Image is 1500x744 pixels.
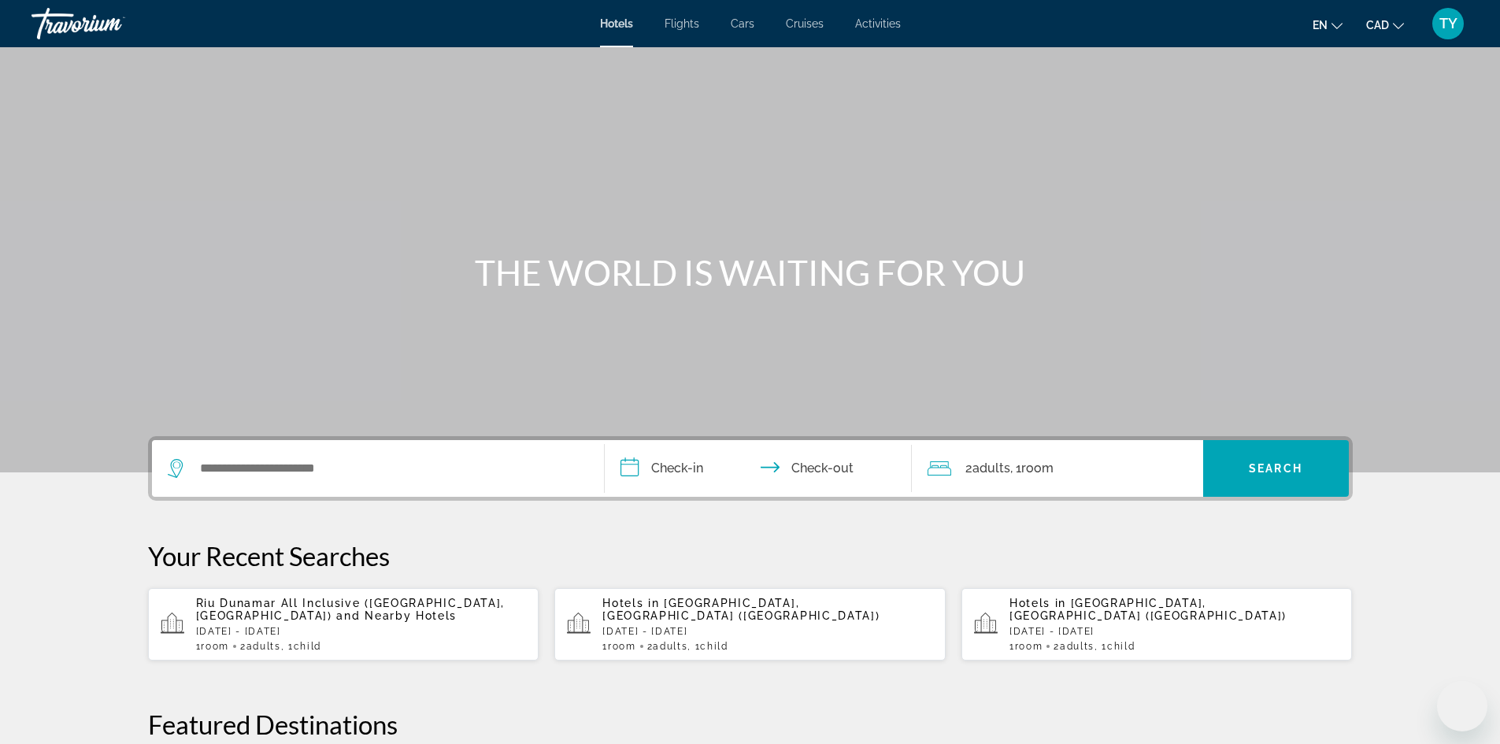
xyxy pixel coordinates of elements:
[1094,641,1135,652] span: , 1
[152,440,1349,497] div: Search widget
[1021,461,1054,476] span: Room
[1009,641,1043,652] span: 1
[1060,641,1094,652] span: Adults
[602,641,635,652] span: 1
[1009,626,1340,637] p: [DATE] - [DATE]
[1313,13,1343,36] button: Change language
[1428,7,1469,40] button: User Menu
[687,641,728,652] span: , 1
[1015,641,1043,652] span: Room
[786,17,824,30] a: Cruises
[700,641,728,652] span: Child
[1366,19,1389,31] span: CAD
[336,609,457,622] span: and Nearby Hotels
[1437,681,1487,731] iframe: Button to launch messaging window
[1249,462,1302,475] span: Search
[961,587,1353,661] button: Hotels in [GEOGRAPHIC_DATA], [GEOGRAPHIC_DATA] ([GEOGRAPHIC_DATA])[DATE] - [DATE]1Room2Adults, 1C...
[653,641,687,652] span: Adults
[965,457,1010,479] span: 2
[972,461,1010,476] span: Adults
[196,597,506,622] span: Riu Dunamar All Inclusive ([GEOGRAPHIC_DATA], [GEOGRAPHIC_DATA])
[912,440,1203,497] button: Travelers: 2 adults, 0 children
[602,597,659,609] span: Hotels in
[201,641,229,652] span: Room
[605,440,912,497] button: Check in and out dates
[240,641,281,652] span: 2
[1313,19,1328,31] span: en
[731,17,754,30] a: Cars
[554,587,946,661] button: Hotels in [GEOGRAPHIC_DATA], [GEOGRAPHIC_DATA] ([GEOGRAPHIC_DATA])[DATE] - [DATE]1Room2Adults, 1C...
[148,587,539,661] button: Riu Dunamar All Inclusive ([GEOGRAPHIC_DATA], [GEOGRAPHIC_DATA]) and Nearby Hotels[DATE] - [DATE]...
[196,626,527,637] p: [DATE] - [DATE]
[1439,16,1457,31] span: TY
[608,641,636,652] span: Room
[31,3,189,44] a: Travorium
[600,17,633,30] a: Hotels
[148,709,1353,740] h2: Featured Destinations
[647,641,688,652] span: 2
[148,540,1353,572] p: Your Recent Searches
[602,626,933,637] p: [DATE] - [DATE]
[1010,457,1054,479] span: , 1
[855,17,901,30] a: Activities
[1009,597,1066,609] span: Hotels in
[602,597,880,622] span: [GEOGRAPHIC_DATA], [GEOGRAPHIC_DATA] ([GEOGRAPHIC_DATA])
[1009,597,1287,622] span: [GEOGRAPHIC_DATA], [GEOGRAPHIC_DATA] ([GEOGRAPHIC_DATA])
[1203,440,1349,497] button: Search
[1366,13,1404,36] button: Change currency
[196,641,229,652] span: 1
[294,641,321,652] span: Child
[1054,641,1094,652] span: 2
[665,17,699,30] a: Flights
[246,641,281,652] span: Adults
[455,252,1046,293] h1: THE WORLD IS WAITING FOR YOU
[281,641,321,652] span: , 1
[1107,641,1135,652] span: Child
